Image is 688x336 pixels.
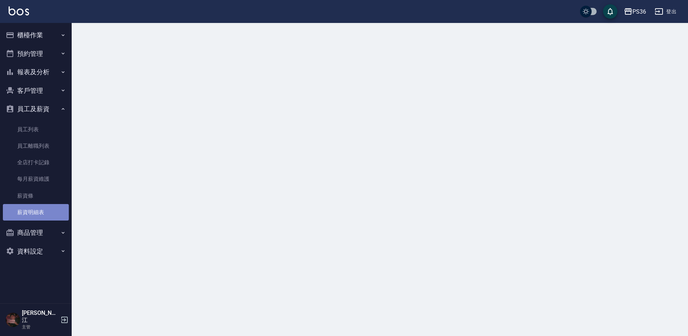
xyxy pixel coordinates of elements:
button: PS36 [621,4,649,19]
button: 商品管理 [3,223,69,242]
button: 櫃檯作業 [3,26,69,44]
button: 登出 [652,5,679,18]
p: 主管 [22,324,58,330]
a: 薪資條 [3,188,69,204]
div: PS36 [632,7,646,16]
button: 報表及分析 [3,63,69,81]
a: 每月薪資維護 [3,171,69,187]
button: 員工及薪資 [3,100,69,118]
a: 員工列表 [3,121,69,138]
a: 全店打卡記錄 [3,154,69,171]
img: Person [6,313,20,327]
a: 員工離職列表 [3,138,69,154]
a: 薪資明細表 [3,204,69,221]
button: 資料設定 [3,242,69,261]
img: Logo [9,6,29,15]
button: 預約管理 [3,44,69,63]
h5: [PERSON_NAME]江 [22,309,58,324]
button: save [603,4,617,19]
button: 客戶管理 [3,81,69,100]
